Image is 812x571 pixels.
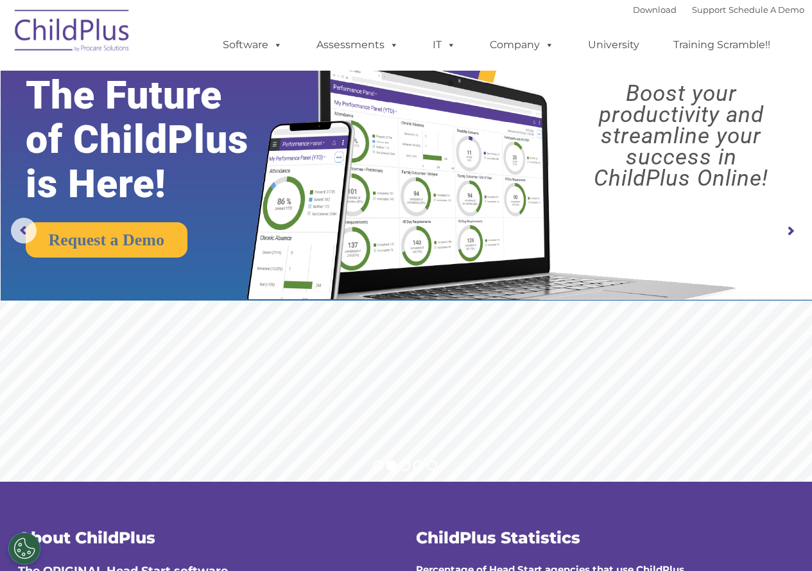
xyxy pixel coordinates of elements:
[633,4,677,15] a: Download
[420,32,469,58] a: IT
[8,532,40,565] button: Cookies Settings
[304,32,411,58] a: Assessments
[18,528,155,547] span: About ChildPlus
[561,83,802,189] rs-layer: Boost your productivity and streamline your success in ChildPlus Online!
[477,32,567,58] a: Company
[692,4,726,15] a: Support
[729,4,804,15] a: Schedule A Demo
[661,32,783,58] a: Training Scramble!!
[575,32,652,58] a: University
[26,73,285,206] rs-layer: The Future of ChildPlus is Here!
[210,32,295,58] a: Software
[26,222,188,258] a: Request a Demo
[633,4,804,15] font: |
[8,1,137,65] img: ChildPlus by Procare Solutions
[416,528,580,547] span: ChildPlus Statistics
